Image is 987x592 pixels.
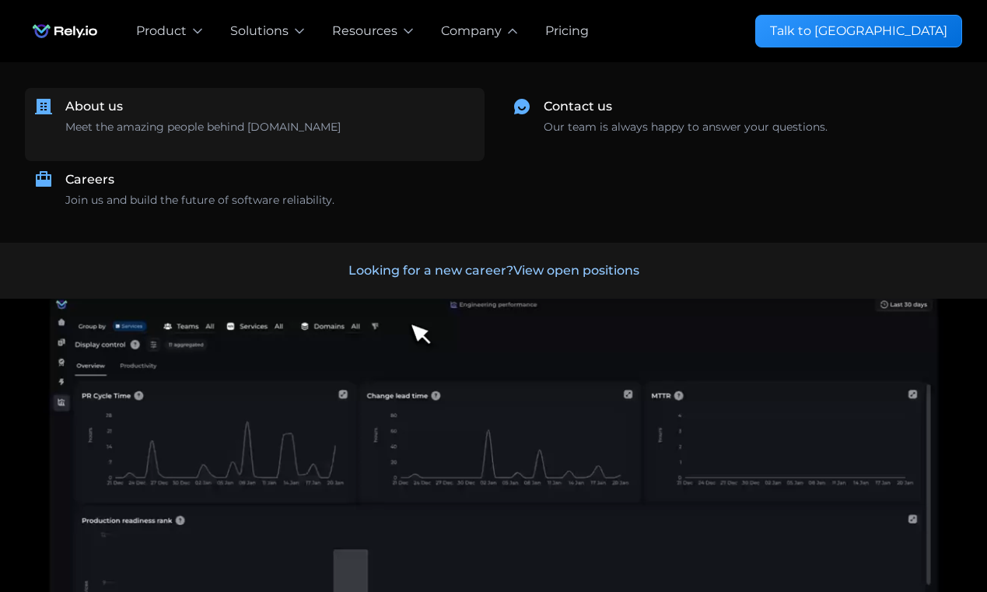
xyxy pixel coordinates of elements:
a: Looking for a new career?View open positions [25,243,962,299]
div: Our team is always happy to answer your questions. [544,119,828,135]
div: Join us and build the future of software reliability. [65,192,334,208]
div: Solutions [230,22,289,40]
a: Contact usOur team is always happy to answer your questions. [503,88,963,145]
div: Looking for a new career? [348,261,639,280]
div: Talk to [GEOGRAPHIC_DATA] [770,22,947,40]
div: Company [441,22,502,40]
div: Meet the amazing people behind [DOMAIN_NAME] ‍ [65,119,341,152]
img: Rely.io logo [25,16,105,47]
iframe: Chatbot [884,489,965,570]
a: home [25,16,105,47]
div: Careers [65,170,114,189]
a: CareersJoin us and build the future of software reliability. [25,161,485,218]
div: About us [65,97,123,116]
div: Contact us [544,97,612,116]
a: About usMeet the amazing people behind [DOMAIN_NAME]‍ [25,88,485,161]
div: Product [136,22,187,40]
a: Pricing [545,22,589,40]
div: Resources [332,22,397,40]
a: Talk to [GEOGRAPHIC_DATA] [755,15,962,47]
span: View open positions [513,263,639,278]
